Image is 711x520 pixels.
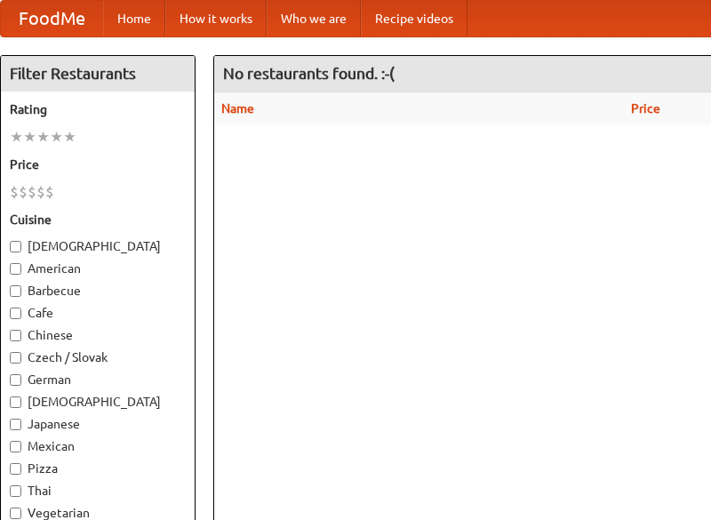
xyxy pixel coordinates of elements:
label: Thai [10,482,186,500]
label: Japanese [10,415,186,433]
li: $ [19,182,28,202]
input: Pizza [10,463,21,475]
li: $ [10,182,19,202]
label: Czech / Slovak [10,348,186,366]
a: Recipe videos [361,1,467,36]
label: Barbecue [10,282,186,300]
ng-pluralize: No restaurants found. :-( [223,65,395,82]
li: ★ [63,127,76,147]
li: ★ [36,127,50,147]
label: [DEMOGRAPHIC_DATA] [10,237,186,255]
input: Mexican [10,441,21,452]
input: Vegetarian [10,508,21,519]
label: Pizza [10,460,186,477]
li: $ [28,182,36,202]
li: $ [36,182,45,202]
h4: Filter Restaurants [1,56,195,92]
input: Chinese [10,330,21,341]
input: Cafe [10,308,21,319]
li: ★ [23,127,36,147]
input: German [10,374,21,386]
h5: Rating [10,100,186,118]
label: [DEMOGRAPHIC_DATA] [10,393,186,411]
a: Home [103,1,165,36]
input: [DEMOGRAPHIC_DATA] [10,396,21,408]
li: $ [45,182,54,202]
a: Name [221,101,254,116]
input: Thai [10,485,21,497]
a: Price [631,101,660,116]
label: Cafe [10,304,186,322]
label: American [10,260,186,277]
li: ★ [50,127,63,147]
input: American [10,263,21,275]
a: Who we are [267,1,361,36]
h5: Cuisine [10,211,186,228]
input: [DEMOGRAPHIC_DATA] [10,241,21,252]
input: Czech / Slovak [10,352,21,364]
h5: Price [10,156,186,173]
label: Mexican [10,437,186,455]
li: ★ [10,127,23,147]
label: German [10,371,186,388]
input: Barbecue [10,285,21,297]
a: FoodMe [1,1,103,36]
a: How it works [165,1,267,36]
input: Japanese [10,419,21,430]
label: Chinese [10,326,186,344]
